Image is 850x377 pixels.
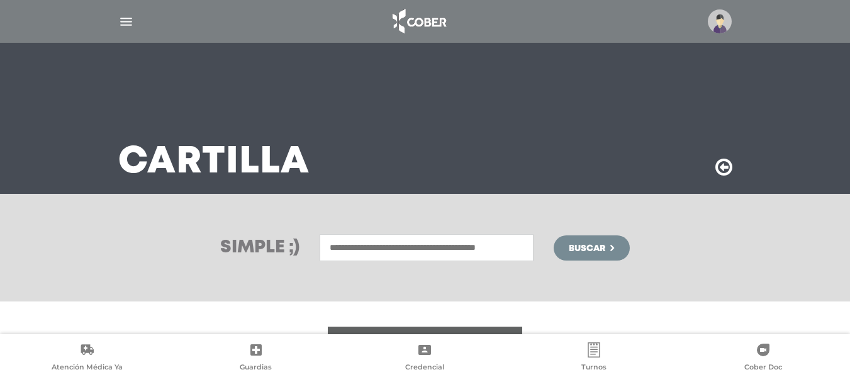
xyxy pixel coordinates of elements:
[3,342,172,374] a: Atención Médica Ya
[569,244,605,253] span: Buscar
[172,342,341,374] a: Guardias
[744,363,782,374] span: Cober Doc
[220,239,299,257] h3: Simple ;)
[340,342,510,374] a: Credencial
[118,146,310,179] h3: Cartilla
[386,6,452,37] img: logo_cober_home-white.png
[118,14,134,30] img: Cober_menu-lines-white.svg
[52,363,123,374] span: Atención Médica Ya
[405,363,444,374] span: Credencial
[510,342,679,374] a: Turnos
[708,9,732,33] img: profile-placeholder.svg
[240,363,272,374] span: Guardias
[554,235,629,261] button: Buscar
[581,363,607,374] span: Turnos
[678,342,847,374] a: Cober Doc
